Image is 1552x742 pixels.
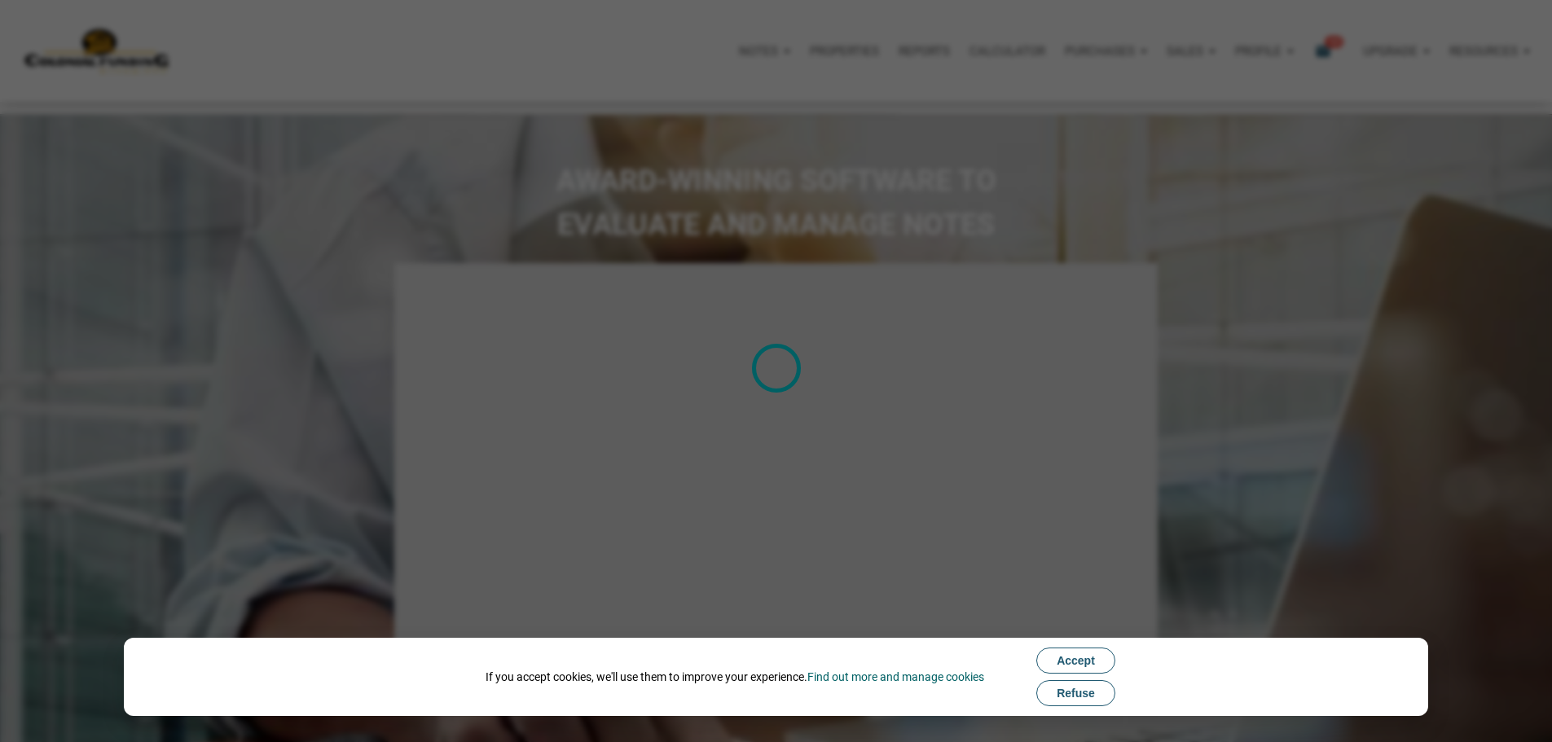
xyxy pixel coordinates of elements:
a: Find out more and manage cookies [807,670,984,683]
span: Accept [1057,654,1095,667]
div: If you accept cookies, we'll use them to improve your experience. [486,669,984,685]
span: Refuse [1057,687,1095,700]
button: Refuse [1036,680,1115,706]
button: Accept [1036,648,1115,674]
